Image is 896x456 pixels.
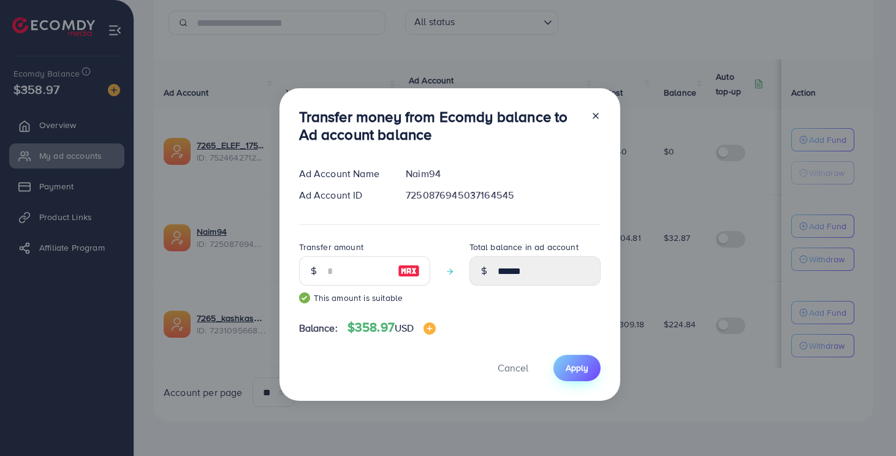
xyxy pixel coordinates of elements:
[566,362,588,374] span: Apply
[398,264,420,278] img: image
[498,361,528,374] span: Cancel
[395,321,414,335] span: USD
[469,241,579,253] label: Total balance in ad account
[423,322,436,335] img: image
[844,401,887,447] iframe: Chat
[289,167,397,181] div: Ad Account Name
[482,355,544,381] button: Cancel
[347,320,436,335] h4: $358.97
[553,355,601,381] button: Apply
[396,188,610,202] div: 7250876945037164545
[299,108,581,143] h3: Transfer money from Ecomdy balance to Ad account balance
[396,167,610,181] div: Naim94
[299,241,363,253] label: Transfer amount
[299,292,430,304] small: This amount is suitable
[299,321,338,335] span: Balance:
[299,292,310,303] img: guide
[289,188,397,202] div: Ad Account ID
